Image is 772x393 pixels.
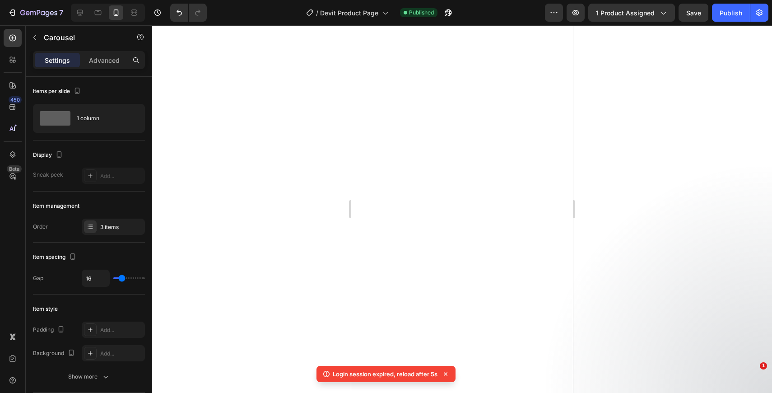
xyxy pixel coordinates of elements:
button: Publish [712,4,750,22]
div: Undo/Redo [170,4,207,22]
div: 450 [9,96,22,103]
div: Item spacing [33,251,78,263]
div: Background [33,347,77,360]
p: Advanced [89,56,120,65]
div: 3 items [100,223,143,231]
div: Item style [33,305,58,313]
p: Login session expired, reload after 5s [333,370,437,379]
iframe: To enrich screen reader interactions, please activate Accessibility in Grammarly extension settings [351,25,573,393]
button: Save [679,4,708,22]
div: Display [33,149,65,161]
button: 7 [4,4,67,22]
button: Show more [33,369,145,385]
div: Beta [7,165,22,173]
button: 1 product assigned [588,4,675,22]
p: Carousel [44,32,121,43]
span: Devit Product Page [320,8,378,18]
iframe: To enrich screen reader interactions, please activate Accessibility in Grammarly extension settings [741,362,763,384]
span: 1 product assigned [596,8,655,18]
div: Publish [720,8,742,18]
p: Settings [45,56,70,65]
div: Order [33,223,48,231]
span: Save [686,9,701,17]
span: 1 [760,362,767,370]
span: / [316,8,318,18]
span: Published [409,9,434,17]
div: Padding [33,324,66,336]
p: 7 [59,7,63,18]
input: Auto [82,270,109,286]
div: Add... [100,326,143,334]
div: Item management [33,202,79,210]
div: Add... [100,350,143,358]
div: Gap [33,274,43,282]
div: Sneak peek [33,171,63,179]
div: Show more [68,372,110,381]
div: 1 column [77,108,132,129]
div: Items per slide [33,85,83,98]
